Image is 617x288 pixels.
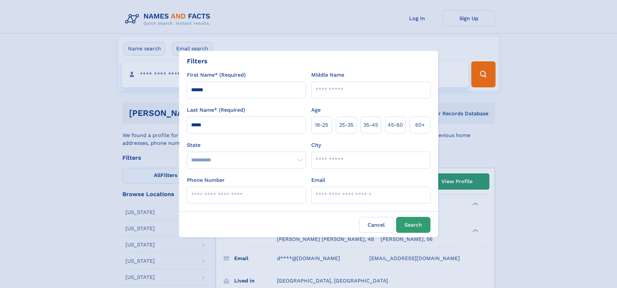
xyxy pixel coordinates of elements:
label: City [311,141,321,149]
button: Search [396,217,430,233]
label: First Name* (Required) [187,71,246,79]
span: 35‑45 [363,121,378,129]
label: Cancel [359,217,394,233]
span: 60+ [415,121,425,129]
label: Email [311,176,325,184]
span: 25‑35 [339,121,353,129]
label: Age [311,106,321,114]
label: State [187,141,306,149]
span: 45‑60 [388,121,403,129]
label: Middle Name [311,71,344,79]
span: 18‑25 [315,121,328,129]
div: Filters [187,56,208,66]
label: Phone Number [187,176,225,184]
label: Last Name* (Required) [187,106,245,114]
